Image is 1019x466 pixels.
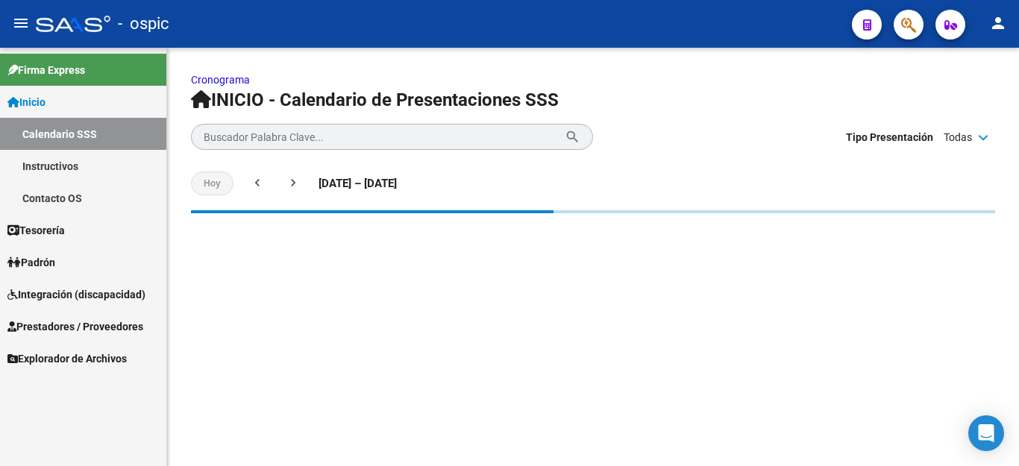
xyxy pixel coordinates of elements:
[286,175,301,190] mat-icon: chevron_right
[7,62,85,78] span: Firma Express
[319,175,397,192] span: [DATE] – [DATE]
[12,14,30,32] mat-icon: menu
[7,350,127,367] span: Explorador de Archivos
[7,222,65,239] span: Tesorería
[7,318,143,335] span: Prestadores / Proveedores
[191,89,559,110] span: INICIO - Calendario de Presentaciones SSS
[191,74,250,86] a: Cronograma
[191,171,233,195] button: Hoy
[250,175,265,190] mat-icon: chevron_left
[944,129,972,145] span: Todas
[7,286,145,303] span: Integración (discapacidad)
[968,415,1004,451] div: Open Intercom Messenger
[565,127,580,145] mat-icon: search
[7,94,46,110] span: Inicio
[846,129,933,145] span: Tipo Presentación
[118,7,169,40] span: - ospic
[7,254,55,271] span: Padrón
[989,14,1007,32] mat-icon: person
